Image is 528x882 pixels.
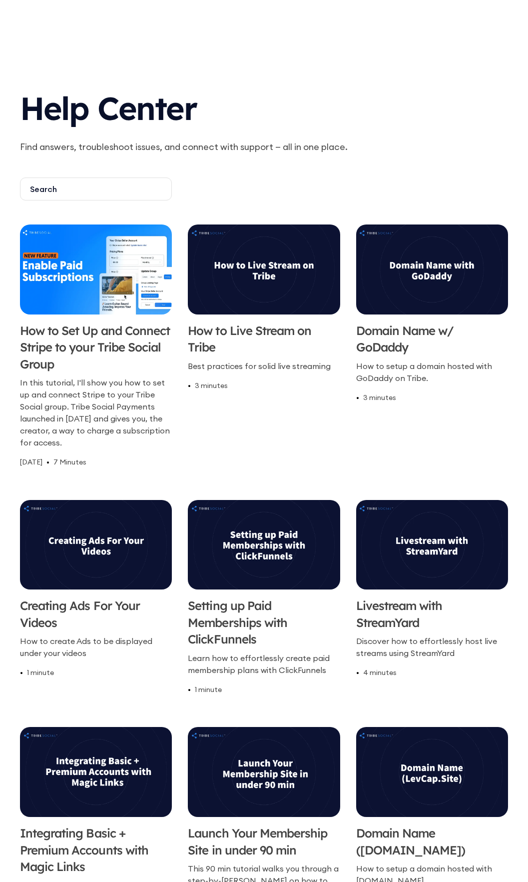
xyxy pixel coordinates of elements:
a: Livestream with StreamYardDiscover how to effortlessly host live streams using StreamYard•4 minutes [356,500,508,695]
a: Creating Ads For Your VideosHow to create Ads to be displayed under your videos•1 minute [20,500,172,695]
p: Find answers, troubleshoot issues, and connect with support — all in one place. [20,140,404,153]
div: • [188,380,191,391]
a: How to Live Stream on TribeBest practices for solid live streaming•3 minutes [188,224,340,468]
h3: Domain Name ([DOMAIN_NAME]) [356,825,508,858]
h3: How to Set Up and Connect Stripe to your Tribe Social Group [20,322,172,373]
h3: Creating Ads For Your Videos [20,597,172,631]
div: 3 minutes [195,380,228,391]
div: • [188,684,191,695]
div: • [20,667,23,678]
div: How to create Ads to be displayed under your videos [20,635,172,659]
div: 1 minute [195,684,222,695]
h3: Integrating Basic + Premium Accounts with Magic Links [20,825,172,875]
div: How to setup a domain hosted with GoDaddy on Tribe. [356,360,508,384]
a: How to Set Up and Connect Stripe to your Tribe Social GroupIn this tutorial, I'll show you how to... [20,224,172,468]
a: Domain Name w/ GoDaddyHow to setup a domain hosted with GoDaddy on Tribe.•3 minutes [356,224,508,468]
div: [DATE] [20,456,42,467]
div: Learn how to effortlessly create paid membership plans with ClickFunnels [188,652,340,676]
div: • [356,667,359,678]
input: Search [20,177,172,200]
div: • [356,392,359,403]
form: Email Form [20,177,508,200]
h3: How to Live Stream on Tribe [188,322,340,356]
div: In this tutorial, I'll show you how to set up and connect Stripe to your Tribe Social group. Trib... [20,376,172,448]
div: Best practices for solid live streaming [188,360,340,372]
div: 1 minute [27,667,54,678]
h3: Livestream with StreamYard [356,597,508,631]
div: 7 Minutes [53,456,86,467]
h3: Domain Name w/ GoDaddy [356,322,508,356]
a: Setting up Paid Memberships with ClickFunnelsLearn how to effortlessly create paid membership pla... [188,500,340,695]
h3: Launch Your Membership Site in under 90 min [188,825,340,858]
div: 3 minutes [363,392,396,403]
h3: Setting up Paid Memberships with ClickFunnels [188,597,340,648]
div: Discover how to effortlessly host live streams using StreamYard [356,635,508,659]
div: 4 minutes [363,667,397,678]
h1: Help Center [20,80,404,132]
div: • [46,456,49,467]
